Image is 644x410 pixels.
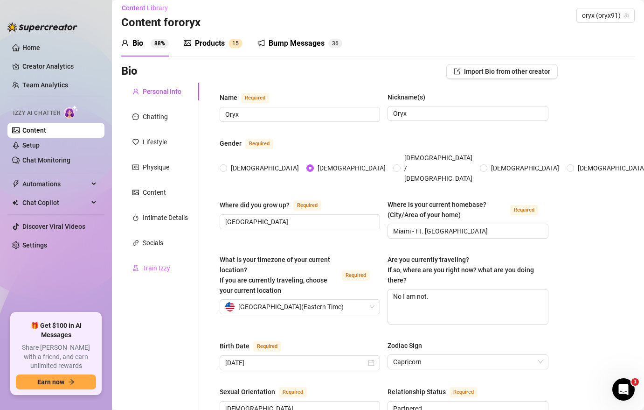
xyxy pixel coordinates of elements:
[143,238,163,248] div: Socials
[143,137,167,147] div: Lifestyle
[22,127,46,134] a: Content
[132,38,143,49] div: Bio
[235,40,239,47] span: 5
[388,387,446,397] div: Relationship Status
[132,265,139,271] span: experiment
[12,180,20,188] span: thunderbolt
[22,241,47,249] a: Settings
[220,387,275,397] div: Sexual Orientation
[22,59,97,74] a: Creator Analytics
[64,105,78,119] img: AI Chatter
[143,86,181,97] div: Personal Info
[143,112,168,122] div: Chatting
[220,138,242,148] div: Gender
[220,92,237,103] div: Name
[225,358,366,368] input: Birth Date
[16,375,96,389] button: Earn nowarrow-right
[143,212,188,223] div: Intimate Details
[220,341,249,351] div: Birth Date
[388,340,422,351] div: Zodiac Sign
[335,40,339,47] span: 6
[232,40,235,47] span: 1
[328,39,342,48] sup: 36
[454,68,460,75] span: import
[220,386,317,397] label: Sexual Orientation
[229,39,242,48] sup: 15
[401,153,476,184] span: [DEMOGRAPHIC_DATA] / [DEMOGRAPHIC_DATA]
[245,139,273,149] span: Required
[388,290,547,324] textarea: No I am not.
[464,68,550,75] span: Import Bio from other creator
[342,270,370,281] span: Required
[143,263,170,273] div: Train Izzy
[388,340,429,351] label: Zodiac Sign
[624,13,630,18] span: team
[388,199,548,220] label: Where is your current homebase? (City/Area of your home)
[220,200,290,210] div: Where did you grow up?
[388,92,432,102] label: Nickname(s)
[37,378,64,386] span: Earn now
[132,88,139,95] span: user
[121,0,175,15] button: Content Library
[225,302,235,311] img: us
[446,64,558,79] button: Import Bio from other creator
[279,387,307,397] span: Required
[332,40,335,47] span: 3
[22,195,89,210] span: Chat Copilot
[612,378,635,401] iframe: Intercom live chat
[16,343,96,371] span: Share [PERSON_NAME] with a friend, and earn unlimited rewards
[293,200,321,211] span: Required
[132,240,139,246] span: link
[143,162,169,172] div: Physique
[151,39,169,48] sup: 88%
[450,387,478,397] span: Required
[393,355,542,369] span: Capricorn
[16,321,96,339] span: 🎁 Get $100 in AI Messages
[269,38,325,49] div: Bump Messages
[225,109,373,120] input: Name
[220,256,330,294] span: What is your timezone of your current location? If you are currently traveling, choose your curre...
[121,15,201,30] h3: Content for oryx
[510,205,538,215] span: Required
[22,141,40,149] a: Setup
[220,340,291,352] label: Birth Date
[227,163,303,173] span: [DEMOGRAPHIC_DATA]
[631,378,639,386] span: 1
[22,156,70,164] a: Chat Monitoring
[121,39,129,47] span: user
[13,109,60,118] span: Izzy AI Chatter
[393,226,540,236] input: Where is your current homebase? (City/Area of your home)
[22,81,68,89] a: Team Analytics
[184,39,191,47] span: picture
[22,177,89,191] span: Automations
[220,92,279,103] label: Name
[253,341,281,352] span: Required
[220,199,332,211] label: Where did you grow up?
[132,214,139,221] span: fire
[388,256,534,284] span: Are you currently traveling? If so, where are you right now? what are you doing there?
[487,163,563,173] span: [DEMOGRAPHIC_DATA]
[314,163,389,173] span: [DEMOGRAPHIC_DATA]
[388,386,488,397] label: Relationship Status
[132,164,139,170] span: idcard
[132,139,139,145] span: heart
[22,223,85,230] a: Discover Viral Videos
[241,93,269,103] span: Required
[388,92,425,102] div: Nickname(s)
[132,113,139,120] span: message
[68,379,75,385] span: arrow-right
[220,138,284,149] label: Gender
[121,64,138,79] h3: Bio
[122,4,168,12] span: Content Library
[12,199,18,206] img: Chat Copilot
[257,39,265,47] span: notification
[132,189,139,196] span: picture
[582,8,629,22] span: oryx (oryx91)
[238,300,344,314] span: [GEOGRAPHIC_DATA] ( Eastern Time )
[393,108,540,119] input: Nickname(s)
[225,217,373,227] input: Where did you grow up?
[143,187,166,198] div: Content
[22,44,40,51] a: Home
[7,22,77,32] img: logo-BBDzfeDw.svg
[388,199,506,220] div: Where is your current homebase? (City/Area of your home)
